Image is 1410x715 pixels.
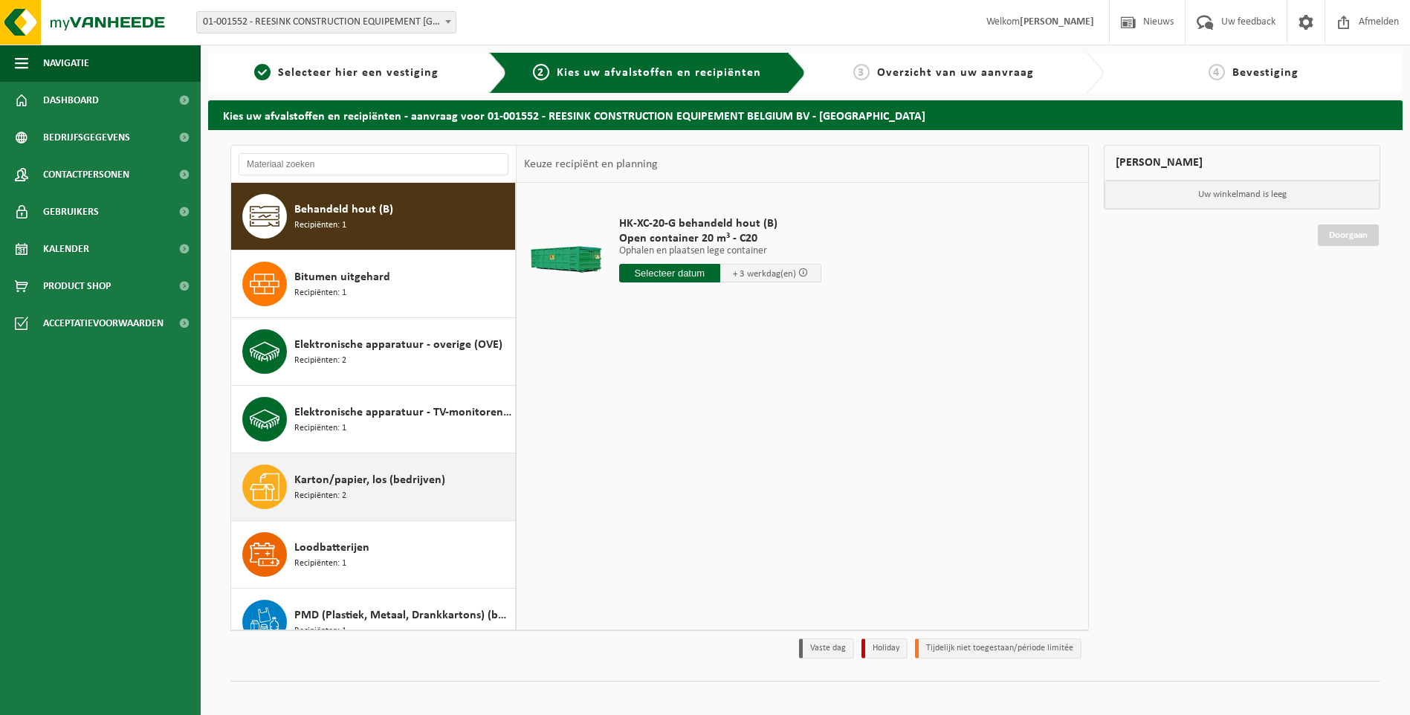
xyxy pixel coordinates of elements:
[254,64,271,80] span: 1
[294,219,346,233] span: Recipiënten: 1
[853,64,870,80] span: 3
[197,12,456,33] span: 01-001552 - REESINK CONSTRUCTION EQUIPEMENT BELGIUM BV - OOSTENDE
[1104,145,1380,181] div: [PERSON_NAME]
[294,421,346,436] span: Recipiënten: 1
[557,67,761,79] span: Kies uw afvalstoffen en recipiënten
[231,183,516,250] button: Behandeld hout (B) Recipiënten: 1
[278,67,439,79] span: Selecteer hier een vestiging
[1105,181,1380,209] p: Uw winkelmand is leeg
[43,82,99,119] span: Dashboard
[43,45,89,82] span: Navigatie
[43,156,129,193] span: Contactpersonen
[1232,67,1299,79] span: Bevestiging
[533,64,549,80] span: 2
[733,269,796,279] span: + 3 werkdag(en)
[877,67,1034,79] span: Overzicht van uw aanvraag
[43,119,130,156] span: Bedrijfsgegevens
[43,268,111,305] span: Product Shop
[619,246,821,256] p: Ophalen en plaatsen lege container
[43,230,89,268] span: Kalender
[915,638,1081,659] li: Tijdelijk niet toegestaan/période limitée
[294,404,511,421] span: Elektronische apparatuur - TV-monitoren (TVM)
[619,231,821,246] span: Open container 20 m³ - C20
[294,286,346,300] span: Recipiënten: 1
[799,638,854,659] li: Vaste dag
[231,521,516,589] button: Loodbatterijen Recipiënten: 1
[1209,64,1225,80] span: 4
[861,638,908,659] li: Holiday
[294,201,393,219] span: Behandeld hout (B)
[294,557,346,571] span: Recipiënten: 1
[517,146,665,183] div: Keuze recipiënt en planning
[43,305,164,342] span: Acceptatievoorwaarden
[231,589,516,656] button: PMD (Plastiek, Metaal, Drankkartons) (bedrijven) Recipiënten: 1
[231,453,516,521] button: Karton/papier, los (bedrijven) Recipiënten: 2
[196,11,456,33] span: 01-001552 - REESINK CONSTRUCTION EQUIPEMENT BELGIUM BV - OOSTENDE
[231,318,516,386] button: Elektronische apparatuur - overige (OVE) Recipiënten: 2
[239,153,508,175] input: Materiaal zoeken
[294,489,346,503] span: Recipiënten: 2
[294,539,369,557] span: Loodbatterijen
[208,100,1403,129] h2: Kies uw afvalstoffen en recipiënten - aanvraag voor 01-001552 - REESINK CONSTRUCTION EQUIPEMENT B...
[216,64,477,82] a: 1Selecteer hier een vestiging
[294,471,445,489] span: Karton/papier, los (bedrijven)
[1318,224,1379,246] a: Doorgaan
[1020,16,1094,27] strong: [PERSON_NAME]
[294,268,390,286] span: Bitumen uitgehard
[294,336,502,354] span: Elektronische apparatuur - overige (OVE)
[294,606,511,624] span: PMD (Plastiek, Metaal, Drankkartons) (bedrijven)
[619,264,720,282] input: Selecteer datum
[43,193,99,230] span: Gebruikers
[294,624,346,638] span: Recipiënten: 1
[294,354,346,368] span: Recipiënten: 2
[619,216,821,231] span: HK-XC-20-G behandeld hout (B)
[231,386,516,453] button: Elektronische apparatuur - TV-monitoren (TVM) Recipiënten: 1
[231,250,516,318] button: Bitumen uitgehard Recipiënten: 1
